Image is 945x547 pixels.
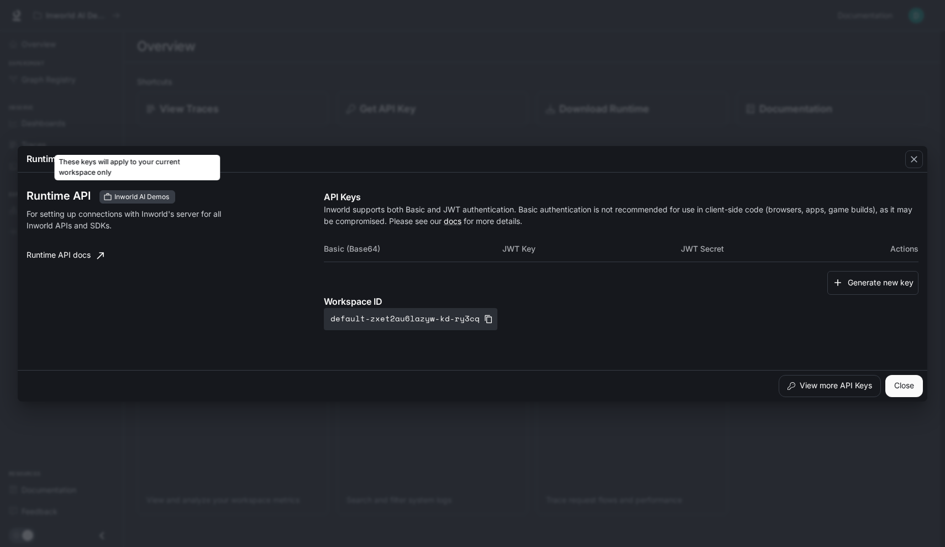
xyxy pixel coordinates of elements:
p: For setting up connections with Inworld's server for all Inworld APIs and SDKs. [27,208,243,231]
h3: Runtime API [27,190,91,201]
button: Close [885,375,923,397]
th: JWT Key [502,236,681,262]
p: Inworld supports both Basic and JWT authentication. Basic authentication is not recommended for u... [324,204,918,227]
button: Generate new key [827,271,918,295]
p: API Keys [324,190,918,204]
th: Actions [859,236,918,262]
a: docs [444,216,461,226]
button: View more API Keys [779,375,881,397]
p: Workspace ID [324,295,918,308]
th: JWT Secret [681,236,859,262]
button: default-zxet2au6lazyw-kd-ry3cq [324,308,497,330]
p: Runtime API Key [27,152,94,165]
th: Basic (Base64) [324,236,502,262]
div: These keys will apply to your current workspace only [55,155,221,180]
span: Inworld AI Demos [110,192,174,202]
a: Runtime API docs [22,244,108,267]
div: These keys will apply to your current workspace only [99,190,175,204]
